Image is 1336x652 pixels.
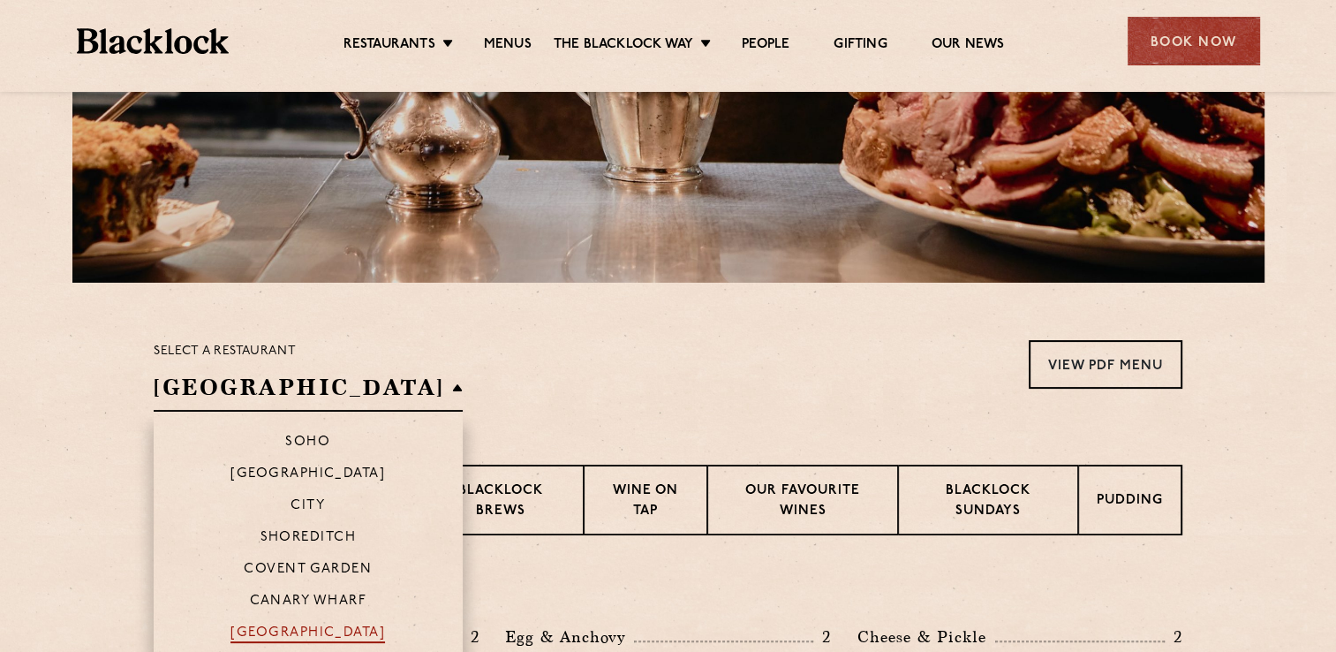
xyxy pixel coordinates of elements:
p: Select a restaurant [154,340,463,363]
h2: [GEOGRAPHIC_DATA] [154,372,463,412]
div: Book Now [1128,17,1260,65]
img: BL_Textured_Logo-footer-cropped.svg [77,28,230,54]
p: 2 [461,625,479,648]
p: Covent Garden [244,562,372,580]
a: The Blacklock Way [554,36,693,56]
p: [GEOGRAPHIC_DATA] [230,466,385,484]
p: Cheese & Pickle [857,625,995,649]
a: Restaurants [343,36,435,56]
p: Our favourite wines [726,481,879,523]
p: Egg & Anchovy [505,625,634,649]
p: Soho [285,435,330,452]
p: Wine on Tap [602,481,689,523]
a: View PDF Menu [1029,340,1182,389]
a: Our News [932,36,1005,56]
a: People [742,36,789,56]
a: Gifting [834,36,887,56]
h3: Pre Chop Bites [154,580,1182,603]
p: City [291,498,325,516]
p: Shoreditch [260,530,357,548]
p: Blacklock Brews [436,481,565,523]
p: Pudding [1097,491,1163,513]
p: 2 [813,625,831,648]
p: 2 [1165,625,1182,648]
p: Canary Wharf [250,594,366,611]
p: Blacklock Sundays [917,481,1060,523]
p: [GEOGRAPHIC_DATA] [230,625,385,643]
a: Menus [484,36,532,56]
